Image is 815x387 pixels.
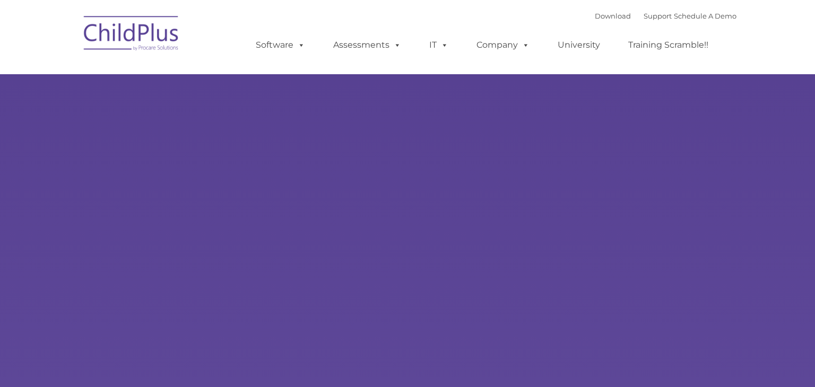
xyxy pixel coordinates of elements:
a: Download [595,12,631,20]
img: ChildPlus by Procare Solutions [79,8,185,61]
font: | [595,12,736,20]
a: Training Scramble!! [618,34,719,56]
a: Assessments [323,34,412,56]
a: IT [419,34,459,56]
a: University [547,34,611,56]
a: Software [245,34,316,56]
a: Schedule A Demo [674,12,736,20]
a: Support [644,12,672,20]
a: Company [466,34,540,56]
